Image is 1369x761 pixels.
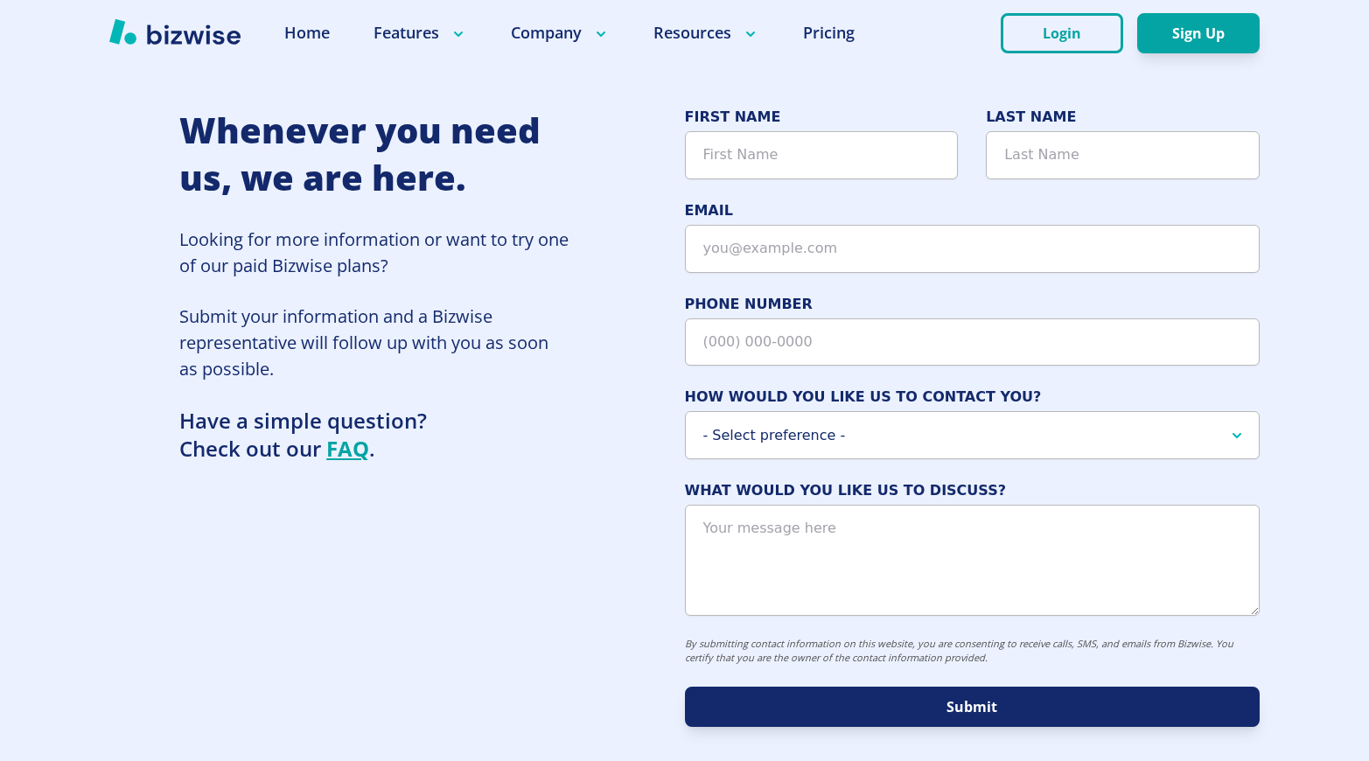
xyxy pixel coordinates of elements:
a: Home [284,22,330,44]
a: Pricing [803,22,855,44]
p: Company [511,22,610,44]
span: FIRST NAME [685,107,959,128]
p: Features [374,22,467,44]
a: Sign Up [1137,25,1260,42]
button: FAQ [326,435,369,464]
p: Looking for more information or want to try one of our paid Bizwise plans? [179,227,569,279]
h3: Have a simple question? Check out our . [179,407,569,464]
input: First Name [685,131,959,179]
input: (000) 000-0000 [685,318,1260,367]
button: Submit [685,687,1260,727]
p: By submitting contact information on this website, you are consenting to receive calls, SMS, and ... [685,637,1260,666]
span: PHONE NUMBER [685,294,1260,315]
p: Submit your information and a Bizwise representative will follow up with you as soon as possible. [179,304,569,382]
button: Login [1001,13,1123,53]
span: EMAIL [685,200,1260,221]
button: Sign Up [1137,13,1260,53]
span: HOW WOULD YOU LIKE US TO CONTACT YOU? [685,387,1260,408]
p: Resources [653,22,759,44]
a: Login [1001,25,1137,42]
input: Last Name [986,131,1260,179]
input: you@example.com [685,225,1260,273]
span: WHAT WOULD YOU LIKE US TO DISCUSS? [685,480,1260,501]
h2: Whenever you need us, we are here. [179,107,569,202]
span: LAST NAME [986,107,1260,128]
img: Bizwise Logo [109,18,241,45]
